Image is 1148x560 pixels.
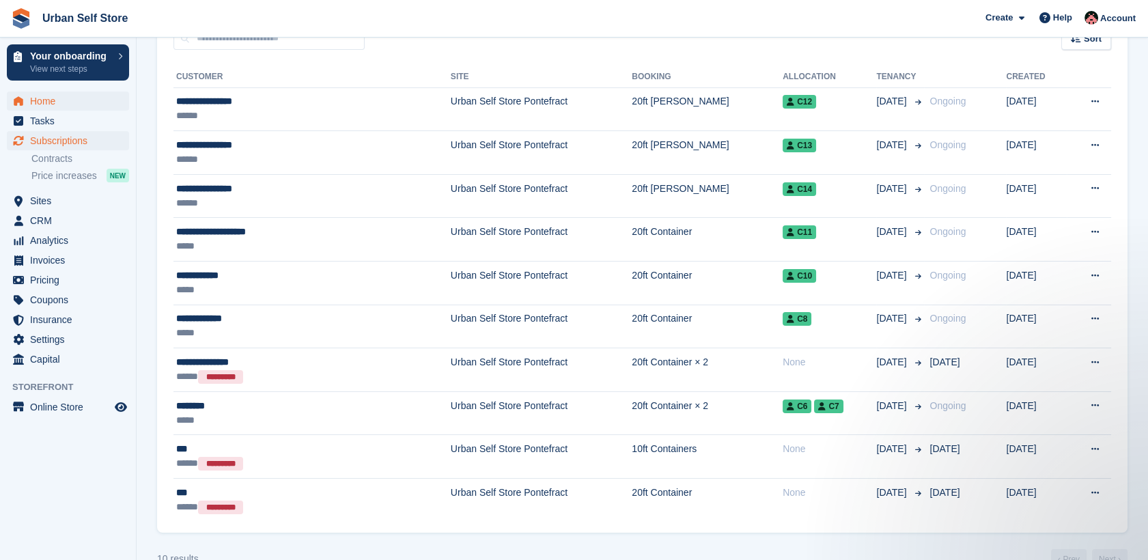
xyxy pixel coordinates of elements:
[451,348,632,392] td: Urban Self Store Pontefract
[451,435,632,479] td: Urban Self Store Pontefract
[7,111,129,130] a: menu
[929,487,960,498] span: [DATE]
[632,131,783,175] td: 20ft [PERSON_NAME]
[985,11,1013,25] span: Create
[876,399,909,413] span: [DATE]
[7,270,129,290] a: menu
[451,262,632,305] td: Urban Self Store Pontefract
[451,479,632,522] td: Urban Self Store Pontefract
[7,191,129,210] a: menu
[30,310,112,329] span: Insurance
[632,479,783,522] td: 20ft Container
[113,399,129,415] a: Preview store
[30,111,112,130] span: Tasks
[783,312,811,326] span: C8
[1006,479,1067,522] td: [DATE]
[783,355,876,369] div: None
[876,355,909,369] span: [DATE]
[632,391,783,435] td: 20ft Container × 2
[783,225,816,239] span: C11
[876,94,909,109] span: [DATE]
[1006,435,1067,479] td: [DATE]
[783,486,876,500] div: None
[876,311,909,326] span: [DATE]
[1006,348,1067,392] td: [DATE]
[451,305,632,348] td: Urban Self Store Pontefract
[783,400,811,413] span: C6
[7,290,129,309] a: menu
[451,391,632,435] td: Urban Self Store Pontefract
[783,182,816,196] span: C14
[929,139,966,150] span: Ongoing
[876,225,909,239] span: [DATE]
[7,397,129,417] a: menu
[783,269,816,283] span: C10
[30,63,111,75] p: View next steps
[451,131,632,175] td: Urban Self Store Pontefract
[7,231,129,250] a: menu
[1100,12,1136,25] span: Account
[1006,218,1067,262] td: [DATE]
[451,174,632,218] td: Urban Self Store Pontefract
[1006,262,1067,305] td: [DATE]
[1006,87,1067,131] td: [DATE]
[1006,131,1067,175] td: [DATE]
[31,152,129,165] a: Contracts
[1006,391,1067,435] td: [DATE]
[7,92,129,111] a: menu
[30,330,112,349] span: Settings
[632,218,783,262] td: 20ft Container
[929,270,966,281] span: Ongoing
[783,95,816,109] span: C12
[30,92,112,111] span: Home
[632,87,783,131] td: 20ft [PERSON_NAME]
[876,138,909,152] span: [DATE]
[30,191,112,210] span: Sites
[107,169,129,182] div: NEW
[929,443,960,454] span: [DATE]
[7,211,129,230] a: menu
[783,139,816,152] span: C13
[7,44,129,81] a: Your onboarding View next steps
[1053,11,1072,25] span: Help
[1006,305,1067,348] td: [DATE]
[929,356,960,367] span: [DATE]
[173,66,451,88] th: Customer
[30,251,112,270] span: Invoices
[929,96,966,107] span: Ongoing
[30,397,112,417] span: Online Store
[929,313,966,324] span: Ongoing
[876,182,909,196] span: [DATE]
[7,330,129,349] a: menu
[37,7,133,29] a: Urban Self Store
[11,8,31,29] img: stora-icon-8386f47178a22dfd0bd8f6a31ec36ba5ce8667c1dd55bd0f319d3a0aa187defe.svg
[876,442,909,456] span: [DATE]
[632,262,783,305] td: 20ft Container
[876,66,924,88] th: Tenancy
[929,226,966,237] span: Ongoing
[31,168,129,183] a: Price increases NEW
[1006,174,1067,218] td: [DATE]
[632,305,783,348] td: 20ft Container
[7,350,129,369] a: menu
[814,400,843,413] span: C7
[7,251,129,270] a: menu
[632,66,783,88] th: Booking
[30,51,111,61] p: Your onboarding
[30,131,112,150] span: Subscriptions
[7,131,129,150] a: menu
[451,66,632,88] th: Site
[12,380,136,394] span: Storefront
[30,270,112,290] span: Pricing
[783,442,876,456] div: None
[632,348,783,392] td: 20ft Container × 2
[876,486,909,500] span: [DATE]
[30,290,112,309] span: Coupons
[451,87,632,131] td: Urban Self Store Pontefract
[783,66,876,88] th: Allocation
[30,211,112,230] span: CRM
[929,400,966,411] span: Ongoing
[451,218,632,262] td: Urban Self Store Pontefract
[929,183,966,194] span: Ongoing
[632,174,783,218] td: 20ft [PERSON_NAME]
